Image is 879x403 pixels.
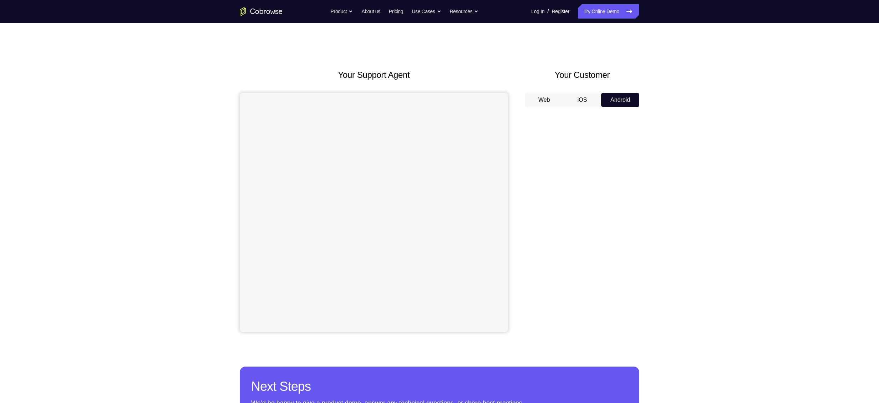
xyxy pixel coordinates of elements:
[361,4,380,19] a: About us
[525,93,563,107] button: Web
[389,4,403,19] a: Pricing
[331,4,353,19] button: Product
[563,93,601,107] button: iOS
[240,69,508,81] h2: Your Support Agent
[240,7,283,16] a: Go to the home page
[552,4,569,19] a: Register
[547,7,549,16] span: /
[578,4,639,19] a: Try Online Demo
[240,93,508,332] iframe: Agent
[525,69,639,81] h2: Your Customer
[251,378,628,395] h2: Next Steps
[531,4,544,19] a: Log In
[601,93,639,107] button: Android
[412,4,441,19] button: Use Cases
[450,4,479,19] button: Resources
